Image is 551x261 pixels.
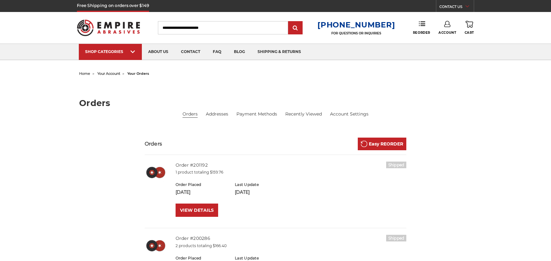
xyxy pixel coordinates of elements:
[358,138,406,150] a: Easy REORDER
[142,44,175,60] a: about us
[79,71,90,76] a: home
[85,49,136,54] div: SHOP CATEGORIES
[330,111,368,117] a: Account Settings
[145,235,167,257] img: 4.5" x 7/8" Silicon Carbide Semi Flex Disc
[176,243,407,249] p: 2 products totaling $166.40
[465,31,474,35] span: Cart
[145,162,167,184] img: 4.5" x 7/8" Silicon Carbide Semi Flex Disc
[176,169,407,175] p: 1 product totaling $159.76
[386,235,407,241] h6: Shipped
[176,204,218,217] a: VIEW DETAILS
[317,20,395,29] a: [PHONE_NUMBER]
[183,111,198,118] li: Orders
[438,31,456,35] span: Account
[176,189,190,195] span: [DATE]
[386,162,407,168] h6: Shipped
[228,44,251,60] a: blog
[236,111,277,117] a: Payment Methods
[206,111,228,117] a: Addresses
[176,255,228,261] h6: Order Placed
[235,189,250,195] span: [DATE]
[285,111,322,117] a: Recently Viewed
[176,162,208,168] a: Order #201192
[206,44,228,60] a: faq
[251,44,307,60] a: shipping & returns
[317,31,395,35] p: FOR QUESTIONS OR INQUIRIES
[77,15,140,40] img: Empire Abrasives
[145,140,162,148] h3: Orders
[175,44,206,60] a: contact
[176,235,210,241] a: Order #200286
[413,21,430,34] a: Reorder
[235,255,287,261] h6: Last Update
[235,182,287,187] h6: Last Update
[439,3,474,12] a: CONTACT US
[413,31,430,35] span: Reorder
[176,182,228,187] h6: Order Placed
[127,71,149,76] span: your orders
[79,99,472,107] h1: Orders
[465,21,474,35] a: Cart
[97,71,120,76] a: your account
